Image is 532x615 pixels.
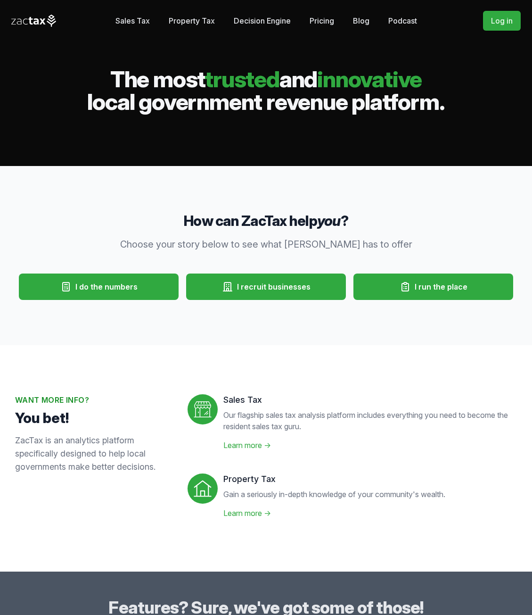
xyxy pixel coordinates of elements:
dt: Sales Tax [223,394,517,406]
span: I recruit businesses [237,281,311,292]
span: I run the place [415,281,467,292]
a: Blog [353,11,369,30]
a: Sales Tax [115,11,150,30]
a: Property Tax [169,11,215,30]
button: I do the numbers [19,274,179,300]
a: Pricing [310,11,334,30]
a: Log in [483,11,521,31]
h3: How can ZacTax help ? [15,211,517,230]
span: trusted [205,65,279,93]
p: Choose your story below to see what [PERSON_NAME] has to offer [85,238,447,251]
button: I recruit businesses [186,274,346,300]
a: Podcast [388,11,417,30]
h2: Want more info? [15,394,172,406]
p: You bet! [15,409,172,426]
a: Decision Engine [234,11,291,30]
a: Learn more → [223,508,271,518]
a: Learn more → [223,440,271,450]
dt: Property Tax [223,474,445,485]
span: innovative [317,65,422,93]
p: Gain a seriously in-depth knowledge of your community's wealth. [223,489,445,500]
h2: The most and local government revenue platform. [11,68,521,113]
p: ZacTax is an analytics platform specifically designed to help local governments make better decis... [15,434,172,474]
em: you [317,212,341,229]
p: Our flagship sales tax analysis platform includes everything you need to become the resident sale... [223,409,517,432]
span: I do the numbers [75,281,138,292]
button: I run the place [353,274,513,300]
